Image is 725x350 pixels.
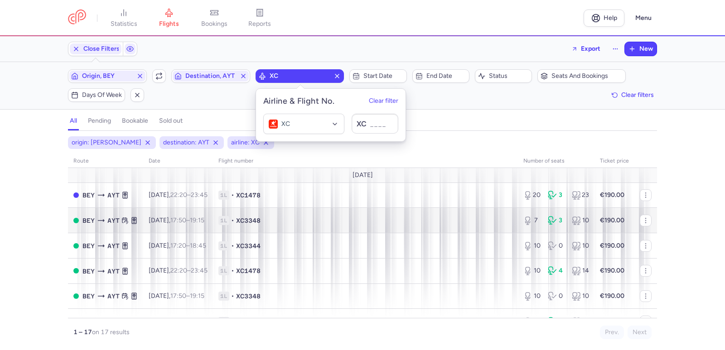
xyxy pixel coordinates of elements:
span: 1L [218,292,229,301]
span: BEY [82,241,95,251]
span: BEY [82,266,95,276]
div: 0 [548,241,565,250]
span: Beirut Rafic Hariri Airport, Beirut, Lebanon [82,291,95,301]
span: XC3344 [236,317,261,326]
strong: €190.00 [600,216,624,224]
span: Antalya, Antalya, Turkey [107,216,120,225]
span: Export [581,45,600,52]
span: 1L [218,191,229,200]
strong: €190.00 [600,191,624,199]
button: Start date [349,69,406,83]
span: – [170,216,204,224]
div: 10 [572,317,589,326]
span: • [231,292,234,301]
span: [DATE], [149,191,208,199]
span: Antalya, Antalya, Turkey [107,316,120,326]
div: 23 [572,191,589,200]
div: 0 [548,292,565,301]
span: 1L [218,216,229,225]
span: – [170,191,208,199]
strong: €190.00 [600,317,624,325]
button: Menu [630,10,657,27]
a: flights [146,8,192,28]
time: 23:45 [191,267,208,274]
h4: sold out [159,117,183,125]
time: 19:15 [190,216,204,224]
h5: Airline & Flight No. [263,96,334,106]
strong: €190.00 [600,267,624,274]
span: • [231,241,234,250]
figure: XC airline logo [269,120,278,129]
div: 3 [548,191,565,200]
span: bookings [201,20,227,28]
span: Close Filters [83,45,120,53]
button: Days of week [68,88,125,102]
th: Flight number [213,154,518,168]
span: Destination, AYT [185,72,236,80]
button: Clear filters [609,88,657,102]
span: • [231,266,234,275]
span: • [231,317,234,326]
strong: €190.00 [600,242,624,249]
a: bookings [192,8,237,28]
button: Clear filter [369,98,398,105]
span: – [170,267,208,274]
span: Start date [363,72,403,80]
span: Antalya, Antalya, Turkey [107,291,120,301]
span: Help [604,14,617,21]
div: 3 [548,216,565,225]
time: 18:45 [190,317,206,325]
span: Clear filters [621,91,654,98]
h4: pending [88,117,111,125]
div: 4 [548,317,565,326]
span: Antalya, Antalya, Turkey [107,190,120,200]
span: [DATE], [149,317,206,325]
span: Days of week [82,91,122,99]
span: End date [426,72,466,80]
span: XC3348 [236,292,261,301]
span: Beirut Rafic Hariri Airport, Beirut, Lebanon [82,316,95,326]
div: 7 [523,216,541,225]
div: 10 [572,241,589,250]
span: • [231,191,234,200]
span: Beirut Rafic Hariri Airport, Beirut, Lebanon [82,216,95,225]
button: Destination, AYT [171,69,250,83]
span: [DATE], [149,242,206,249]
time: 22:20 [170,191,187,199]
span: • [231,216,234,225]
button: Close Filters [68,42,123,56]
span: 1L [218,317,229,326]
time: 17:20 [170,317,186,325]
span: Beirut Rafic Hariri Airport, Beirut, Lebanon [82,190,95,200]
span: – [170,317,206,325]
h4: bookable [122,117,148,125]
div: 4 [548,266,565,275]
span: XC1478 [236,191,261,200]
button: Prev. [600,326,624,339]
div: 20 [523,191,541,200]
time: 17:50 [170,216,186,224]
th: number of seats [518,154,594,168]
button: Next [628,326,652,339]
div: 10 [572,292,589,301]
div: 10 [523,266,541,275]
th: route [68,154,143,168]
span: – [170,242,206,249]
span: statistics [111,20,137,28]
button: New [625,42,657,56]
a: statistics [101,8,146,28]
span: Status [489,72,529,80]
span: Origin, BEY [82,72,133,80]
span: 1L [218,266,229,275]
div: 10 [572,216,589,225]
span: airline: XC [231,138,260,147]
th: date [143,154,213,168]
span: Seats and bookings [551,72,623,80]
button: XC [256,69,344,83]
strong: €190.00 [600,292,624,300]
time: 18:45 [190,242,206,249]
span: Antalya, Antalya, Turkey [107,266,120,276]
span: New [639,45,653,53]
time: 23:45 [191,191,208,199]
a: CitizenPlane red outlined logo [68,10,86,26]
